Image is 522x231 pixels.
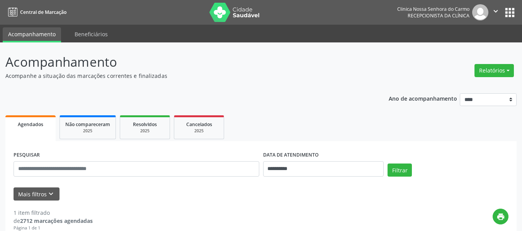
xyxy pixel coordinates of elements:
[3,27,61,42] a: Acompanhamento
[389,93,457,103] p: Ano de acompanhamento
[65,128,110,134] div: 2025
[180,128,218,134] div: 2025
[126,128,164,134] div: 2025
[472,4,488,20] img: img
[5,52,363,72] p: Acompanhamento
[18,121,43,128] span: Agendados
[503,6,517,19] button: apps
[388,164,412,177] button: Filtrar
[20,217,93,224] strong: 2712 marcações agendadas
[186,121,212,128] span: Cancelados
[408,12,469,19] span: Recepcionista da clínica
[397,6,469,12] div: Clinica Nossa Senhora do Carmo
[133,121,157,128] span: Resolvidos
[5,6,66,19] a: Central de Marcação
[14,149,40,161] label: PESQUISAR
[14,217,93,225] div: de
[65,121,110,128] span: Não compareceram
[47,190,55,198] i: keyboard_arrow_down
[14,209,93,217] div: 1 item filtrado
[263,149,319,161] label: DATA DE ATENDIMENTO
[474,64,514,77] button: Relatórios
[493,209,508,224] button: print
[69,27,113,41] a: Beneficiários
[5,72,363,80] p: Acompanhe a situação das marcações correntes e finalizadas
[491,7,500,15] i: 
[20,9,66,15] span: Central de Marcação
[14,187,60,201] button: Mais filtroskeyboard_arrow_down
[496,212,505,221] i: print
[488,4,503,20] button: 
